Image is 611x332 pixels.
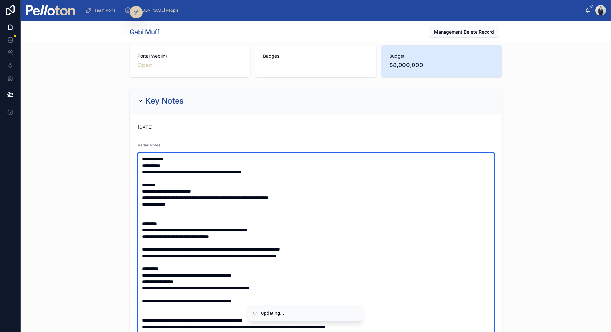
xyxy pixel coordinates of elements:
[26,5,75,15] img: App logo
[261,310,284,317] div: Updating...
[389,53,494,59] span: Budget
[134,8,178,13] span: [PERSON_NAME] People
[130,27,160,36] h1: Gabi Muff
[123,5,183,16] a: [PERSON_NAME] People
[263,53,368,59] span: Badges
[137,62,153,68] a: Open
[434,29,494,35] span: Management Delete Record
[145,96,184,106] h2: Key Notes
[389,61,494,70] span: $8,000,000
[80,3,585,17] div: scrollable content
[429,26,499,38] button: Management Delete Record
[137,53,242,59] span: Portal Weblink
[138,124,153,130] p: [DATE]
[94,8,117,13] span: Team Portal
[83,5,121,16] a: Team Portal
[138,143,160,147] span: Radar Notes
